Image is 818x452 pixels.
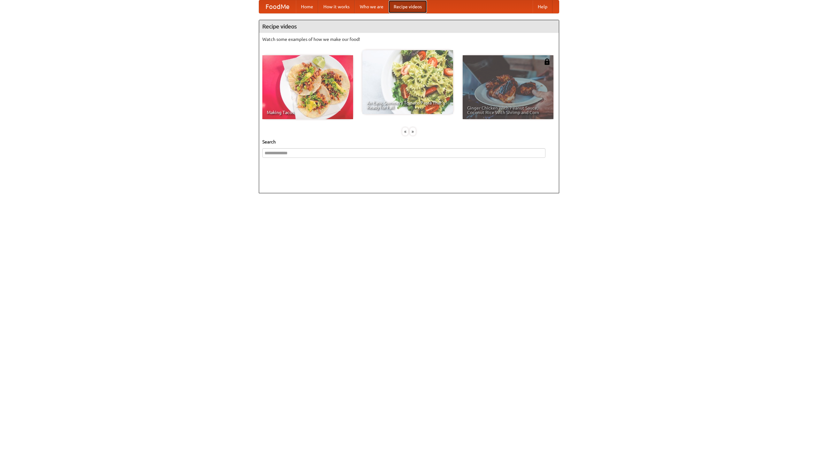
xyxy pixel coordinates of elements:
a: An Easy, Summery Tomato Pasta That's Ready for Fall [362,50,453,114]
img: 483408.png [544,58,550,65]
a: Recipe videos [389,0,427,13]
a: Making Tacos [262,55,353,119]
a: How it works [318,0,355,13]
div: » [410,127,416,135]
a: Home [296,0,318,13]
span: Making Tacos [267,110,349,115]
a: Help [533,0,552,13]
a: Who we are [355,0,389,13]
h5: Search [262,139,556,145]
div: « [402,127,408,135]
h4: Recipe videos [259,20,559,33]
a: FoodMe [259,0,296,13]
p: Watch some examples of how we make our food! [262,36,556,42]
span: An Easy, Summery Tomato Pasta That's Ready for Fall [367,101,449,110]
